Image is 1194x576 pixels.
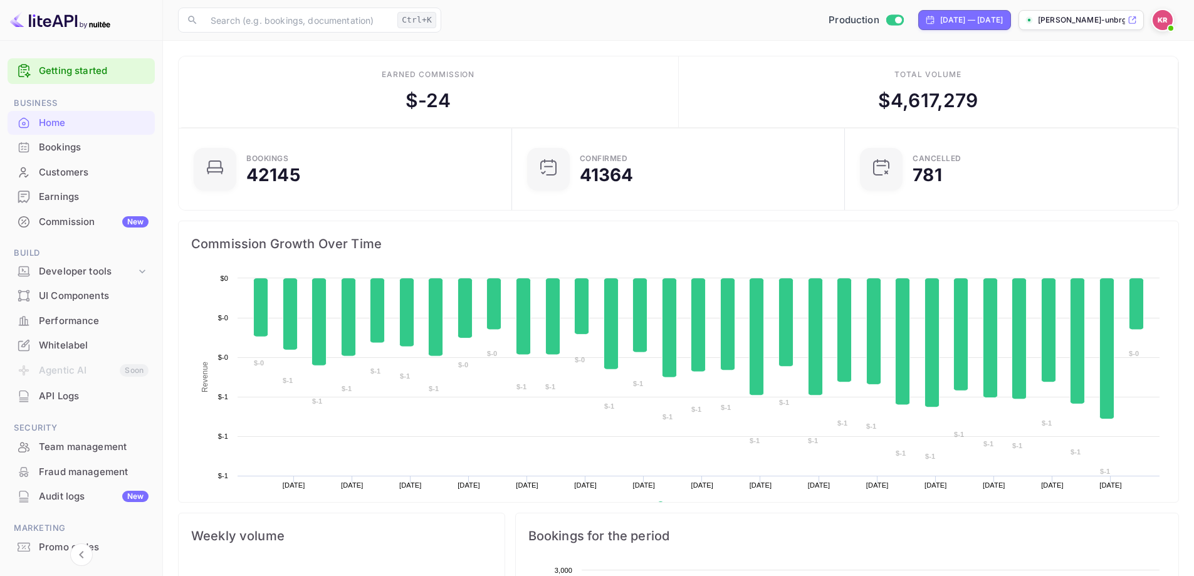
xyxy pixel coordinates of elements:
text: $-1 [837,419,847,427]
text: $-1 [312,397,322,405]
div: Earnings [8,185,155,209]
div: Commission [39,215,149,229]
a: Whitelabel [8,333,155,357]
div: Fraud management [8,460,155,484]
text: $-1 [604,402,614,410]
text: [DATE] [866,481,889,489]
text: [DATE] [1099,481,1122,489]
span: Production [829,13,879,28]
div: Confirmed [580,155,628,162]
div: Audit logsNew [8,484,155,509]
div: 41364 [580,166,634,184]
text: $-1 [342,385,352,392]
text: $-1 [429,385,439,392]
text: [DATE] [1041,481,1064,489]
div: Home [8,111,155,135]
div: Promo codes [8,535,155,560]
div: Whitelabel [8,333,155,358]
div: Bookings [39,140,149,155]
div: Team management [8,435,155,459]
div: API Logs [8,384,155,409]
text: [DATE] [399,481,422,489]
text: $-1 [750,437,760,444]
text: $-1 [691,406,701,413]
div: UI Components [39,289,149,303]
a: Getting started [39,64,149,78]
text: $-0 [458,361,468,369]
a: Customers [8,160,155,184]
text: [DATE] [632,481,655,489]
a: Audit logsNew [8,484,155,508]
text: $0 [220,275,228,282]
text: [DATE] [341,481,364,489]
text: 3,000 [554,567,572,574]
text: $-1 [721,404,731,411]
text: $-1 [516,383,526,390]
span: Security [8,421,155,435]
text: [DATE] [808,481,830,489]
text: $-1 [983,440,993,448]
text: $-1 [1071,448,1081,456]
text: [DATE] [750,481,772,489]
text: $-1 [866,422,876,430]
div: Ctrl+K [397,12,436,28]
div: Promo codes [39,540,149,555]
div: UI Components [8,284,155,308]
div: Developer tools [39,264,136,279]
span: Business [8,97,155,110]
text: $-1 [633,380,643,387]
a: Fraud management [8,460,155,483]
text: $-0 [218,314,228,322]
div: Developer tools [8,261,155,283]
text: [DATE] [283,481,305,489]
text: $-0 [254,359,264,367]
div: New [122,216,149,228]
input: Search (e.g. bookings, documentation) [203,8,392,33]
div: Audit logs [39,490,149,504]
text: $-1 [954,431,964,438]
div: API Logs [39,389,149,404]
a: Promo codes [8,535,155,558]
a: Performance [8,309,155,332]
text: Revenue [201,362,209,392]
div: Fraud management [39,465,149,479]
text: $-1 [779,399,789,406]
a: Team management [8,435,155,458]
div: Switch to Sandbox mode [824,13,908,28]
div: $ 4,617,279 [878,86,978,115]
div: Customers [8,160,155,185]
a: Bookings [8,135,155,159]
div: Bookings [246,155,288,162]
text: [DATE] [516,481,538,489]
a: Home [8,111,155,134]
span: Weekly volume [191,526,492,546]
text: $-1 [662,413,673,421]
text: $-1 [400,372,410,380]
text: $-0 [218,353,228,361]
text: $-1 [218,472,228,479]
text: $-1 [925,453,935,460]
div: 42145 [246,166,300,184]
div: Getting started [8,58,155,84]
div: Whitelabel [39,338,149,353]
div: Total volume [894,69,961,80]
text: $-1 [370,367,380,375]
text: $-0 [575,356,585,364]
img: Kobus Roux [1153,10,1173,30]
div: 781 [913,166,941,184]
a: CommissionNew [8,210,155,233]
a: API Logs [8,384,155,407]
div: CANCELLED [913,155,961,162]
div: Team management [39,440,149,454]
text: [DATE] [691,481,714,489]
text: [DATE] [574,481,597,489]
button: Collapse navigation [70,543,93,566]
text: [DATE] [983,481,1005,489]
text: $-1 [545,383,555,390]
text: Revenue [669,501,701,510]
text: $-1 [896,449,906,457]
text: $-1 [1100,468,1110,475]
div: New [122,491,149,502]
text: $-1 [218,393,228,401]
div: [DATE] — [DATE] [940,14,1003,26]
